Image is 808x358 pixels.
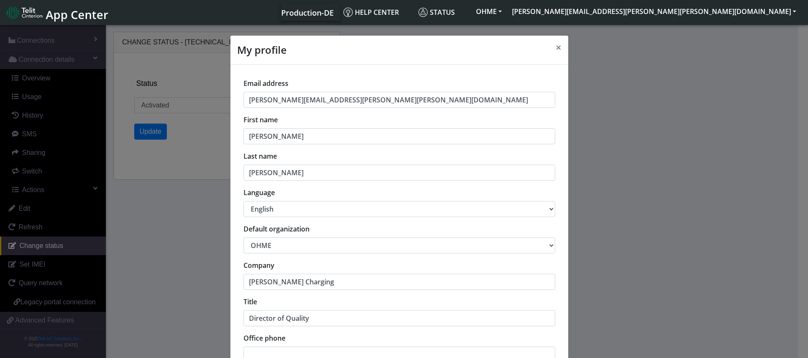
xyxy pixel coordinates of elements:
[281,8,334,18] span: Production-DE
[556,40,562,54] span: ×
[7,6,42,19] img: logo-telit-cinterion-gw-new.png
[340,4,415,21] a: Help center
[237,42,287,58] h4: My profile
[244,224,310,234] label: Default organization
[343,8,399,17] span: Help center
[415,4,471,21] a: Status
[244,297,257,307] label: Title
[244,115,278,125] label: First name
[244,333,285,343] label: Office phone
[244,151,277,161] label: Last name
[471,4,507,19] button: OHME
[244,260,274,270] label: Company
[46,7,108,22] span: App Center
[418,8,428,17] img: status.svg
[244,78,288,88] label: Email address
[281,4,333,21] a: Your current platform instance
[343,8,353,17] img: knowledge.svg
[507,4,801,19] button: [PERSON_NAME][EMAIL_ADDRESS][PERSON_NAME][PERSON_NAME][DOMAIN_NAME]
[244,187,275,198] label: Language
[7,3,107,22] a: App Center
[418,8,455,17] span: Status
